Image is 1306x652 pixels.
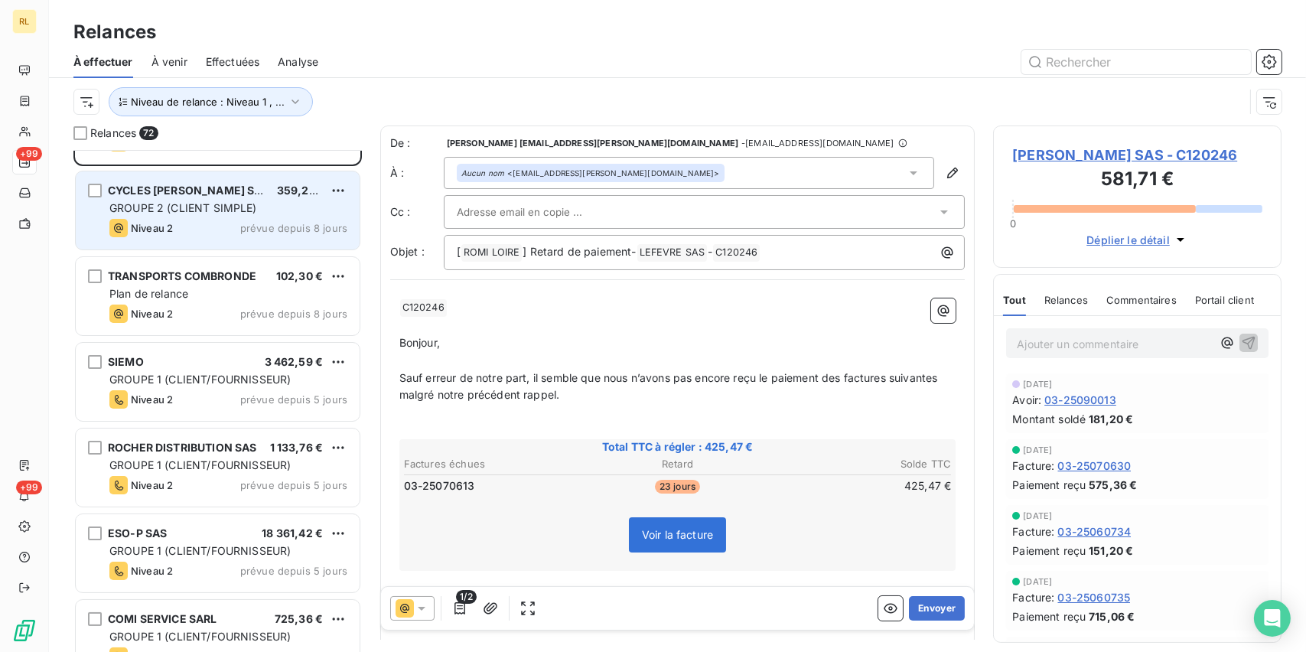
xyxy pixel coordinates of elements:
[909,596,965,621] button: Envoyer
[108,526,167,540] span: ESO-P SAS
[275,612,323,625] span: 725,36 €
[1089,608,1135,624] span: 715,06 €
[131,393,173,406] span: Niveau 2
[109,544,291,557] span: GROUPE 1 (CLIENT/FOURNISSEUR)
[461,244,523,262] span: ROMI LOIRE
[1012,523,1054,540] span: Facture :
[1086,232,1170,248] span: Déplier le détail
[642,528,713,541] span: Voir la facture
[109,373,291,386] span: GROUPE 1 (CLIENT/FOURNISSEUR)
[770,456,952,472] th: Solde TTC
[390,245,425,258] span: Objet :
[73,54,133,70] span: À effectuer
[1023,380,1052,389] span: [DATE]
[461,168,504,178] em: Aucun nom
[12,618,37,643] img: Logo LeanPay
[1012,411,1086,427] span: Montant soldé
[109,87,313,116] button: Niveau de relance : Niveau 1 , ...
[637,244,708,262] span: LEFEVRE SAS
[523,245,636,258] span: ] Retard de paiement-
[277,184,326,197] span: 359,26 €
[1044,392,1116,408] span: 03-25090013
[1010,217,1016,230] span: 0
[447,139,738,148] span: [PERSON_NAME] [EMAIL_ADDRESS][PERSON_NAME][DOMAIN_NAME]
[1057,458,1131,474] span: 03-25070630
[403,456,585,472] th: Factures échues
[131,308,173,320] span: Niveau 2
[457,200,621,223] input: Adresse email en copie ...
[73,18,156,46] h3: Relances
[240,308,347,320] span: prévue depuis 8 jours
[1021,50,1251,74] input: Rechercher
[390,165,444,181] label: À :
[131,479,173,491] span: Niveau 2
[404,478,475,494] span: 03-25070613
[1012,608,1086,624] span: Paiement reçu
[770,478,952,494] td: 425,47 €
[400,299,447,317] span: C120246
[108,441,256,454] span: ROCHER DISTRIBUTION SAS
[265,355,324,368] span: 3 462,59 €
[73,150,362,652] div: grid
[240,479,347,491] span: prévue depuis 5 jours
[1089,411,1133,427] span: 181,20 €
[390,204,444,220] label: Cc :
[1012,589,1054,605] span: Facture :
[131,565,173,577] span: Niveau 2
[655,480,700,494] span: 23 jours
[131,222,173,234] span: Niveau 2
[1057,523,1131,540] span: 03-25060734
[1003,294,1026,306] span: Tout
[713,244,760,262] span: C120246
[1044,294,1088,306] span: Relances
[206,54,260,70] span: Effectuées
[1106,294,1177,306] span: Commentaires
[270,441,324,454] span: 1 133,76 €
[109,201,257,214] span: GROUPE 2 (CLIENT SIMPLE)
[402,439,954,455] span: Total TTC à régler : 425,47 €
[1012,543,1086,559] span: Paiement reçu
[1023,445,1052,455] span: [DATE]
[399,336,440,349] span: Bonjour,
[109,287,188,300] span: Plan de relance
[109,458,291,471] span: GROUPE 1 (CLIENT/FOURNISSEUR)
[1082,231,1193,249] button: Déplier le détail
[278,54,318,70] span: Analyse
[1254,600,1291,637] div: Open Intercom Messenger
[1012,165,1262,196] h3: 581,71 €
[151,54,187,70] span: À venir
[461,168,720,178] div: <[EMAIL_ADDRESS][PERSON_NAME][DOMAIN_NAME]>
[1057,589,1130,605] span: 03-25060735
[456,590,476,604] span: 1/2
[90,126,136,141] span: Relances
[1012,145,1262,165] span: [PERSON_NAME] SAS - C120246
[240,393,347,406] span: prévue depuis 5 jours
[108,269,256,282] span: TRANSPORTS COMBRONDE
[262,526,323,540] span: 18 361,42 €
[139,126,158,140] span: 72
[240,565,347,577] span: prévue depuis 5 jours
[276,269,323,282] span: 102,30 €
[109,630,291,643] span: GROUPE 1 (CLIENT/FOURNISSEUR)
[1089,477,1137,493] span: 575,36 €
[1089,543,1133,559] span: 151,20 €
[108,184,275,197] span: CYCLES [PERSON_NAME] SARL
[108,355,144,368] span: SIEMO
[12,9,37,34] div: RL
[240,222,347,234] span: prévue depuis 8 jours
[390,135,444,151] span: De :
[1023,577,1052,586] span: [DATE]
[1023,511,1052,520] span: [DATE]
[587,456,769,472] th: Retard
[1195,294,1254,306] span: Portail client
[108,612,217,625] span: COMI SERVICE SARL
[708,245,712,258] span: -
[131,96,285,108] span: Niveau de relance : Niveau 1 , ...
[16,481,42,494] span: +99
[1012,477,1086,493] span: Paiement reçu
[16,147,42,161] span: +99
[399,371,941,402] span: Sauf erreur de notre part, il semble que nous n’avons pas encore reçu le paiement des factures su...
[1012,392,1041,408] span: Avoir :
[1012,458,1054,474] span: Facture :
[741,139,894,148] span: - [EMAIL_ADDRESS][DOMAIN_NAME]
